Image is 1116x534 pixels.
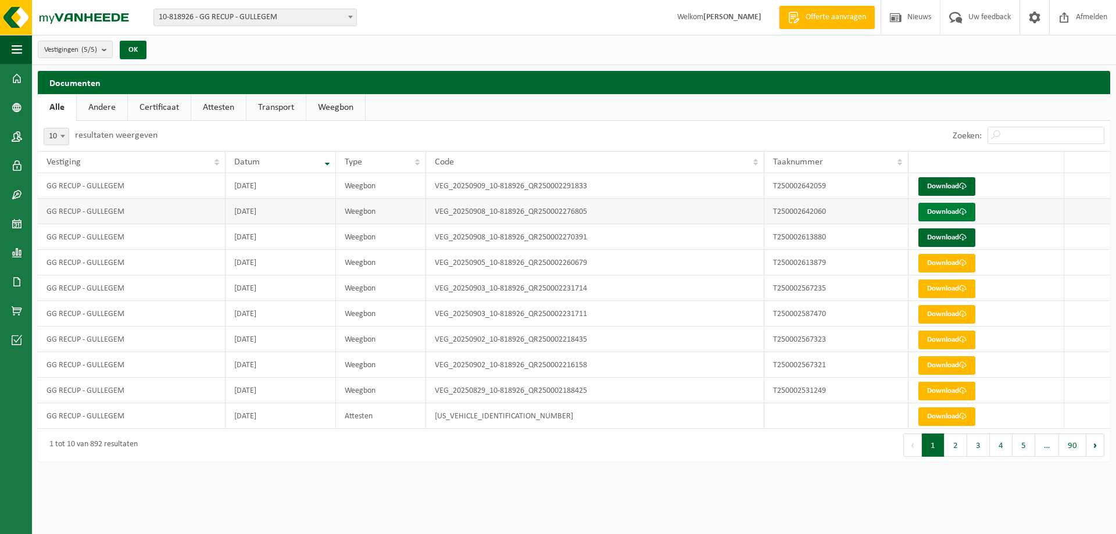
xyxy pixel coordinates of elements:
td: VEG_20250903_10-818926_QR250002231711 [426,301,764,327]
count: (5/5) [81,46,97,53]
td: VEG_20250902_10-818926_QR250002216158 [426,352,764,378]
td: T250002642059 [764,173,908,199]
td: Weegbon [336,224,426,250]
td: T250002587470 [764,301,908,327]
td: T250002642060 [764,199,908,224]
a: Download [918,382,975,400]
button: 4 [990,433,1013,457]
td: [DATE] [226,199,336,224]
a: Offerte aanvragen [779,6,875,29]
td: Attesten [336,403,426,429]
a: Alle [38,94,76,121]
a: Attesten [191,94,246,121]
td: VEG_20250908_10-818926_QR250002276805 [426,199,764,224]
button: 1 [922,433,945,457]
td: GG RECUP - GULLEGEM [38,173,226,199]
label: Zoeken: [953,131,982,141]
a: Download [918,203,975,221]
a: Download [918,407,975,426]
td: Weegbon [336,250,426,275]
td: GG RECUP - GULLEGEM [38,352,226,378]
td: Weegbon [336,327,426,352]
td: GG RECUP - GULLEGEM [38,250,226,275]
button: 90 [1059,433,1086,457]
button: 3 [967,433,990,457]
a: Andere [77,94,127,121]
a: Download [918,356,975,375]
span: Taaknummer [773,157,823,167]
td: VEG_20250909_10-818926_QR250002291833 [426,173,764,199]
a: Weegbon [306,94,365,121]
a: Download [918,177,975,196]
td: [DATE] [226,301,336,327]
a: Download [918,331,975,349]
a: Download [918,305,975,324]
a: Transport [246,94,306,121]
button: Next [1086,433,1104,457]
button: 5 [1013,433,1035,457]
td: T250002613880 [764,224,908,250]
span: Vestiging [46,157,81,167]
td: GG RECUP - GULLEGEM [38,301,226,327]
td: VEG_20250905_10-818926_QR250002260679 [426,250,764,275]
td: GG RECUP - GULLEGEM [38,224,226,250]
span: Offerte aanvragen [803,12,869,23]
a: Download [918,279,975,298]
td: GG RECUP - GULLEGEM [38,199,226,224]
a: Download [918,228,975,247]
td: GG RECUP - GULLEGEM [38,378,226,403]
td: T250002567321 [764,352,908,378]
button: OK [120,41,146,59]
td: [DATE] [226,250,336,275]
td: Weegbon [336,301,426,327]
div: 1 tot 10 van 892 resultaten [44,435,138,456]
span: 10 [44,128,69,145]
span: 10-818926 - GG RECUP - GULLEGEM [154,9,356,26]
td: Weegbon [336,275,426,301]
span: Vestigingen [44,41,97,59]
td: GG RECUP - GULLEGEM [38,327,226,352]
td: VEG_20250908_10-818926_QR250002270391 [426,224,764,250]
strong: [PERSON_NAME] [703,13,761,21]
td: T250002531249 [764,378,908,403]
span: Datum [234,157,260,167]
button: Vestigingen(5/5) [38,41,113,58]
td: VEG_20250829_10-818926_QR250002188425 [426,378,764,403]
td: [DATE] [226,327,336,352]
td: Weegbon [336,173,426,199]
td: [DATE] [226,224,336,250]
button: 2 [945,433,967,457]
td: GG RECUP - GULLEGEM [38,275,226,301]
span: … [1035,433,1059,457]
td: [DATE] [226,275,336,301]
td: Weegbon [336,352,426,378]
td: GG RECUP - GULLEGEM [38,403,226,429]
td: T250002567323 [764,327,908,352]
a: Download [918,254,975,273]
td: VEG_20250903_10-818926_QR250002231714 [426,275,764,301]
td: Weegbon [336,378,426,403]
td: [US_VEHICLE_IDENTIFICATION_NUMBER] [426,403,764,429]
span: 10-818926 - GG RECUP - GULLEGEM [153,9,357,26]
a: Certificaat [128,94,191,121]
td: T250002613879 [764,250,908,275]
td: Weegbon [336,199,426,224]
td: [DATE] [226,173,336,199]
button: Previous [903,433,922,457]
td: [DATE] [226,352,336,378]
td: VEG_20250902_10-818926_QR250002218435 [426,327,764,352]
td: [DATE] [226,403,336,429]
span: Code [435,157,454,167]
label: resultaten weergeven [75,131,158,140]
span: Type [345,157,362,167]
h2: Documenten [38,71,1110,94]
td: [DATE] [226,378,336,403]
td: T250002567235 [764,275,908,301]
